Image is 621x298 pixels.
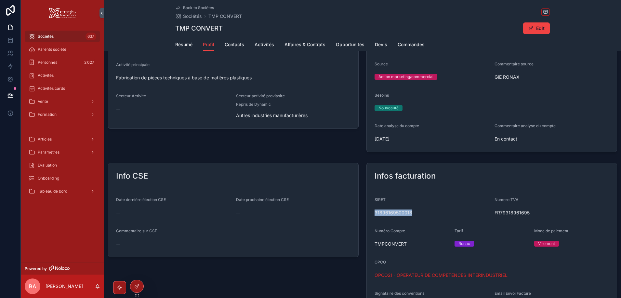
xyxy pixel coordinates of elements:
[375,93,389,98] span: Besoins
[175,5,214,10] a: Back to Sociétés
[116,210,120,216] span: --
[183,5,214,10] span: Back to Sociétés
[25,266,47,271] span: Powered by
[375,260,386,264] span: OPCO
[458,241,470,247] div: Ronax
[25,83,100,94] a: Activités cards
[116,62,150,67] span: Activité principale
[116,93,146,98] span: Secteur Activité
[38,34,54,39] span: Sociétés
[225,41,244,48] span: Contacts
[398,39,425,52] a: Commandes
[375,41,387,48] span: Devis
[495,291,531,296] span: Email Envoi Facture
[375,291,424,296] span: Signataire des conventions
[495,123,556,128] span: Commentaire analyse du compte
[284,39,325,52] a: Affaires & Contrats
[38,137,52,142] span: Articles
[398,41,425,48] span: Commandes
[175,24,223,33] h1: TMP CONVERT
[375,123,419,128] span: Date analyse du compte
[25,109,100,120] a: Formation
[116,241,120,247] span: --
[46,283,83,290] p: [PERSON_NAME]
[336,39,364,52] a: Opportunités
[25,44,100,55] a: Parents société
[236,112,351,119] span: Autres industries manufacturières
[236,93,285,98] span: Secteur activité provisoire
[523,22,550,34] button: Edit
[495,74,609,80] span: GIE RONAX
[38,112,57,117] span: Formation
[21,26,104,206] div: scrollable content
[21,263,104,275] a: Powered by
[495,136,609,142] span: En contact
[25,70,100,81] a: Activités
[375,171,436,181] h2: Infos facturation
[38,150,59,155] span: Paramètres
[38,99,48,104] span: Vente
[455,228,463,233] span: Tarif
[116,171,148,181] h2: Info CSE
[236,102,271,107] span: Repris de Dynamic
[25,172,100,184] a: Onboarding
[25,31,100,42] a: Sociétés637
[375,136,489,142] span: [DATE]
[116,106,120,112] span: --
[378,74,433,80] div: Action marketing/commercial
[175,13,202,20] a: Sociétés
[116,74,350,81] span: Fabrication de pièces techniques à base de matières plastiques
[375,197,386,202] span: SIRET
[86,33,96,40] div: 637
[25,96,100,107] a: Vente
[38,73,54,78] span: Activités
[175,41,192,48] span: Résumé
[284,41,325,48] span: Affaires & Contrats
[225,39,244,52] a: Contacts
[375,61,388,66] span: Source
[495,197,519,202] span: Numero TVA
[495,61,534,66] span: Commentaire source
[495,210,609,216] span: FR79318961695
[375,272,508,278] a: OPCO2I - OPERATEUR DE COMPETENCES INTERINDUSTRIEL
[116,228,157,233] span: Commentaire sur CSE
[203,39,214,51] a: Profil
[29,282,36,290] span: BA
[534,228,568,233] span: Mode de paiement
[25,146,100,158] a: Paramètres
[375,241,449,247] span: TMPCONVERT
[375,210,489,216] span: 31896169500018
[25,159,100,171] a: Evaluation
[255,39,274,52] a: Activités
[203,41,214,48] span: Profil
[38,176,59,181] span: Onboarding
[208,13,242,20] a: TMP CONVERT
[49,8,76,18] img: App logo
[38,47,66,52] span: Parents société
[538,241,555,247] div: Virement
[378,105,399,111] div: Nouveauté
[25,133,100,145] a: Articles
[236,210,240,216] span: --
[375,228,405,233] span: Numéro Compte
[183,13,202,20] span: Sociétés
[375,39,387,52] a: Devis
[25,185,100,197] a: Tableau de bord
[336,41,364,48] span: Opportunités
[82,59,96,66] div: 2 027
[116,197,166,202] span: Date dernière élection CSE
[255,41,274,48] span: Activités
[38,86,65,91] span: Activités cards
[38,163,57,168] span: Evaluation
[25,57,100,68] a: Personnes2 027
[38,189,67,194] span: Tableau de bord
[38,60,57,65] span: Personnes
[175,39,192,52] a: Résumé
[236,197,289,202] span: Date prochaine élection CSE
